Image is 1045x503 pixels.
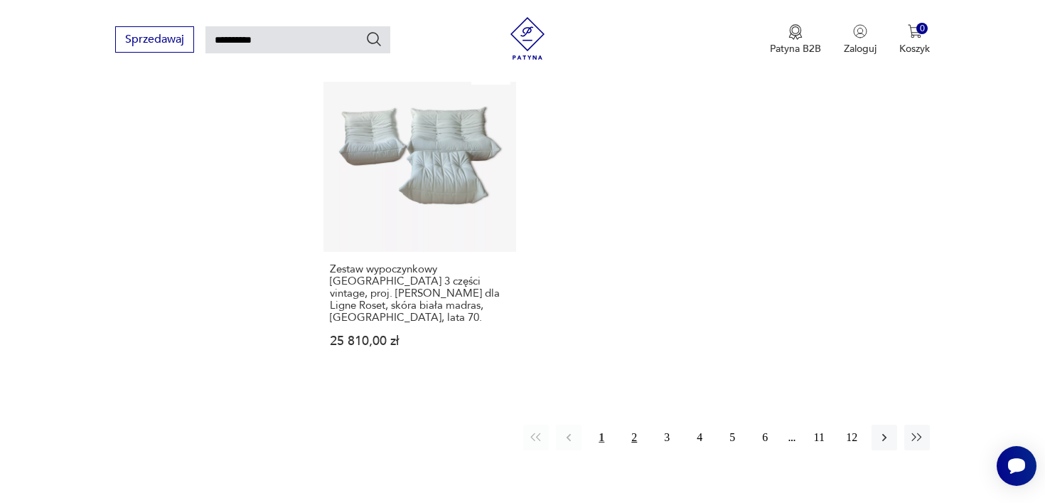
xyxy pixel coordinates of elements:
[770,42,821,55] p: Patyna B2B
[908,24,922,38] img: Ikona koszyka
[899,42,930,55] p: Koszyk
[719,425,745,450] button: 5
[506,17,549,60] img: Patyna - sklep z meblami i dekoracjami vintage
[115,26,194,53] button: Sprzedawaj
[365,31,382,48] button: Szukaj
[788,24,803,40] img: Ikona medalu
[752,425,778,450] button: 6
[844,24,877,55] button: Zaloguj
[654,425,680,450] button: 3
[621,425,647,450] button: 2
[899,24,930,55] button: 0Koszyk
[997,446,1036,486] iframe: Smartsupp widget button
[330,263,510,324] h3: Zestaw wypoczynkowy [GEOGRAPHIC_DATA] 3 części vintage, proj. [PERSON_NAME] dla Ligne Roset, skór...
[839,425,864,450] button: 12
[770,24,821,55] a: Ikona medaluPatyna B2B
[806,425,832,450] button: 11
[770,24,821,55] button: Patyna B2B
[853,24,867,38] img: Ikonka użytkownika
[589,425,614,450] button: 1
[323,59,516,375] a: KlasykZestaw wypoczynkowy Togo 3 części vintage, proj. M. Ducaroy dla Ligne Roset, skóra biała ma...
[844,42,877,55] p: Zaloguj
[115,36,194,46] a: Sprzedawaj
[687,425,712,450] button: 4
[330,335,510,347] p: 25 810,00 zł
[916,23,928,35] div: 0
